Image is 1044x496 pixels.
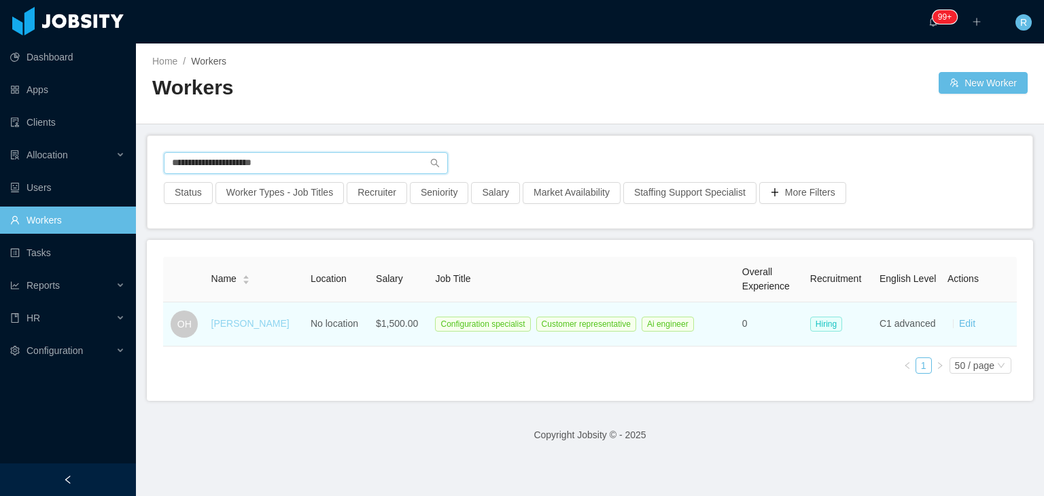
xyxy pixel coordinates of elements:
[874,302,942,347] td: C1 advanced
[10,150,20,160] i: icon: solution
[430,158,440,168] i: icon: search
[642,317,694,332] span: Ai engineer
[242,279,249,283] i: icon: caret-down
[880,273,936,284] span: English Level
[810,317,842,332] span: Hiring
[1020,14,1027,31] span: R
[10,174,125,201] a: icon: robotUsers
[376,318,418,329] span: $1,500.00
[759,182,846,204] button: icon: plusMore Filters
[215,182,344,204] button: Worker Types - Job Titles
[810,273,861,284] span: Recruitment
[972,17,981,26] i: icon: plus
[936,361,944,370] i: icon: right
[10,281,20,290] i: icon: line-chart
[947,273,979,284] span: Actions
[10,109,125,136] a: icon: auditClients
[916,357,932,374] li: 1
[164,182,213,204] button: Status
[959,318,975,329] a: Edit
[191,56,226,67] span: Workers
[523,182,621,204] button: Market Availability
[177,311,192,338] span: OH
[311,273,347,284] span: Location
[903,361,911,370] i: icon: left
[955,358,994,373] div: 50 / page
[10,346,20,355] i: icon: setting
[211,272,237,286] span: Name
[623,182,756,204] button: Staffing Support Specialist
[376,273,403,284] span: Salary
[10,76,125,103] a: icon: appstoreApps
[27,345,83,356] span: Configuration
[435,317,530,332] span: Configuration specialist
[928,17,938,26] i: icon: bell
[10,313,20,323] i: icon: book
[152,74,590,102] h2: Workers
[737,302,805,347] td: 0
[211,318,290,329] a: [PERSON_NAME]
[10,207,125,234] a: icon: userWorkers
[305,302,370,347] td: No location
[997,361,1005,371] i: icon: down
[810,318,848,329] a: Hiring
[152,56,177,67] a: Home
[939,72,1028,94] button: icon: usergroup-addNew Worker
[136,412,1044,459] footer: Copyright Jobsity © - 2025
[536,317,636,332] span: Customer representative
[410,182,468,204] button: Seniority
[932,357,948,374] li: Next Page
[242,273,250,283] div: Sort
[916,358,931,373] a: 1
[435,273,470,284] span: Job Title
[933,10,957,24] sup: 239
[10,239,125,266] a: icon: profileTasks
[899,357,916,374] li: Previous Page
[242,274,249,278] i: icon: caret-up
[27,149,68,160] span: Allocation
[10,43,125,71] a: icon: pie-chartDashboard
[347,182,407,204] button: Recruiter
[27,280,60,291] span: Reports
[183,56,186,67] span: /
[471,182,520,204] button: Salary
[742,266,790,291] span: Overall Experience
[27,313,40,323] span: HR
